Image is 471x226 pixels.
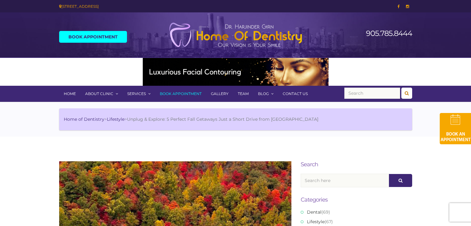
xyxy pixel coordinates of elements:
a: Dental [307,209,321,215]
img: Medspa-Banner-Virtual-Consultation-2-1.gif [143,58,329,86]
a: Book Appointment [59,31,127,43]
a: 905.785.8444 [366,29,412,38]
input: Search here [301,174,389,187]
img: book-an-appointment-hod-gld.png [440,113,471,144]
h3: Search [301,161,412,167]
a: Lifestyle [307,219,325,224]
a: Blog [253,86,278,102]
h3: Categories [301,197,412,203]
a: About Clinic [81,86,123,102]
span: Unplug & Explore: 5 Perfect Fall Getaways Just a Short Drive from [GEOGRAPHIC_DATA] [127,116,318,122]
div: [STREET_ADDRESS] [59,3,231,10]
li: (69) [301,209,408,215]
li: > > [64,116,318,123]
img: Home of Dentistry [166,22,305,48]
a: Contact Us [278,86,312,102]
input: Search [344,88,400,99]
a: Home [59,86,81,102]
li: (67) [301,219,408,225]
a: Gallery [206,86,233,102]
a: Book Appointment [155,86,206,102]
a: Home of Dentistry [64,116,104,122]
a: Lifestyle [107,116,124,122]
a: Services [123,86,155,102]
a: Team [233,86,253,102]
